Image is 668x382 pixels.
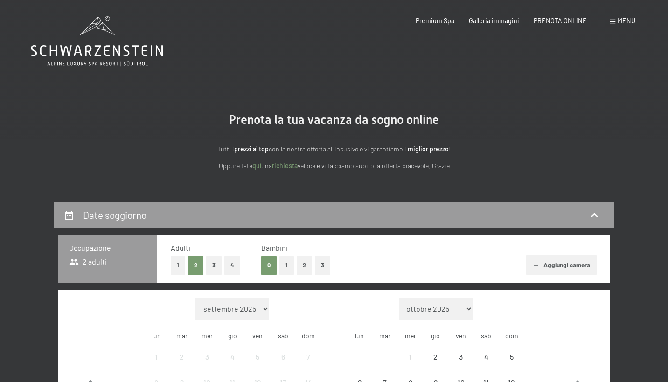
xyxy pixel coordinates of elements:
[83,209,146,221] h2: Date soggiorno
[448,344,473,369] div: Fri Oct 03 2025
[297,353,320,376] div: 7
[224,256,240,275] button: 4
[245,344,270,369] div: arrivo/check-in non effettuabile
[261,256,277,275] button: 0
[448,344,473,369] div: arrivo/check-in non effettuabile
[469,17,519,25] a: Galleria immagini
[271,344,296,369] div: arrivo/check-in non effettuabile
[69,257,107,267] span: 2 adulti
[195,344,220,369] div: Wed Sep 03 2025
[499,344,524,369] div: Sun Oct 05 2025
[202,332,213,340] abbr: mercoledì
[499,344,524,369] div: arrivo/check-in non effettuabile
[397,344,423,369] div: Wed Oct 01 2025
[271,353,295,376] div: 6
[261,243,288,252] span: Bambini
[379,332,390,340] abbr: martedì
[398,353,422,376] div: 1
[228,332,237,340] abbr: giovedì
[449,353,473,376] div: 3
[618,17,635,25] span: Menu
[534,17,587,25] a: PRENOTA ONLINE
[481,332,491,340] abbr: sabato
[220,344,245,369] div: arrivo/check-in non effettuabile
[171,243,190,252] span: Adulti
[473,344,499,369] div: Sat Oct 04 2025
[297,256,312,275] button: 2
[188,256,203,275] button: 2
[500,353,523,376] div: 5
[246,353,269,376] div: 5
[278,332,288,340] abbr: sabato
[424,353,447,376] div: 2
[296,344,321,369] div: Sun Sep 07 2025
[169,344,194,369] div: arrivo/check-in non effettuabile
[206,256,222,275] button: 3
[408,145,449,153] strong: miglior prezzo
[252,332,263,340] abbr: venerdì
[526,255,597,275] button: Aggiungi camera
[195,353,219,376] div: 3
[474,353,498,376] div: 4
[302,332,315,340] abbr: domenica
[416,17,454,25] a: Premium Spa
[272,162,298,170] a: richiesta
[245,344,270,369] div: Fri Sep 05 2025
[234,145,269,153] strong: prezzi al top
[423,344,448,369] div: Thu Oct 02 2025
[252,162,261,170] a: quì
[397,344,423,369] div: arrivo/check-in non effettuabile
[170,353,193,376] div: 2
[229,113,439,127] span: Prenota la tua vacanza da sogno online
[456,332,466,340] abbr: venerdì
[220,344,245,369] div: Thu Sep 04 2025
[145,353,168,376] div: 1
[129,161,539,171] p: Oppure fate una veloce e vi facciamo subito la offerta piacevole. Grazie
[129,144,539,155] p: Tutti i con la nostra offerta all'incusive e vi garantiamo il !
[279,256,294,275] button: 1
[271,344,296,369] div: Sat Sep 06 2025
[473,344,499,369] div: arrivo/check-in non effettuabile
[152,332,161,340] abbr: lunedì
[221,353,244,376] div: 4
[176,332,188,340] abbr: martedì
[69,243,146,253] h3: Occupazione
[144,344,169,369] div: Mon Sep 01 2025
[169,344,194,369] div: Tue Sep 02 2025
[355,332,364,340] abbr: lunedì
[296,344,321,369] div: arrivo/check-in non effettuabile
[315,256,330,275] button: 3
[195,344,220,369] div: arrivo/check-in non effettuabile
[405,332,416,340] abbr: mercoledì
[423,344,448,369] div: arrivo/check-in non effettuabile
[171,256,185,275] button: 1
[505,332,518,340] abbr: domenica
[144,344,169,369] div: arrivo/check-in non effettuabile
[431,332,440,340] abbr: giovedì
